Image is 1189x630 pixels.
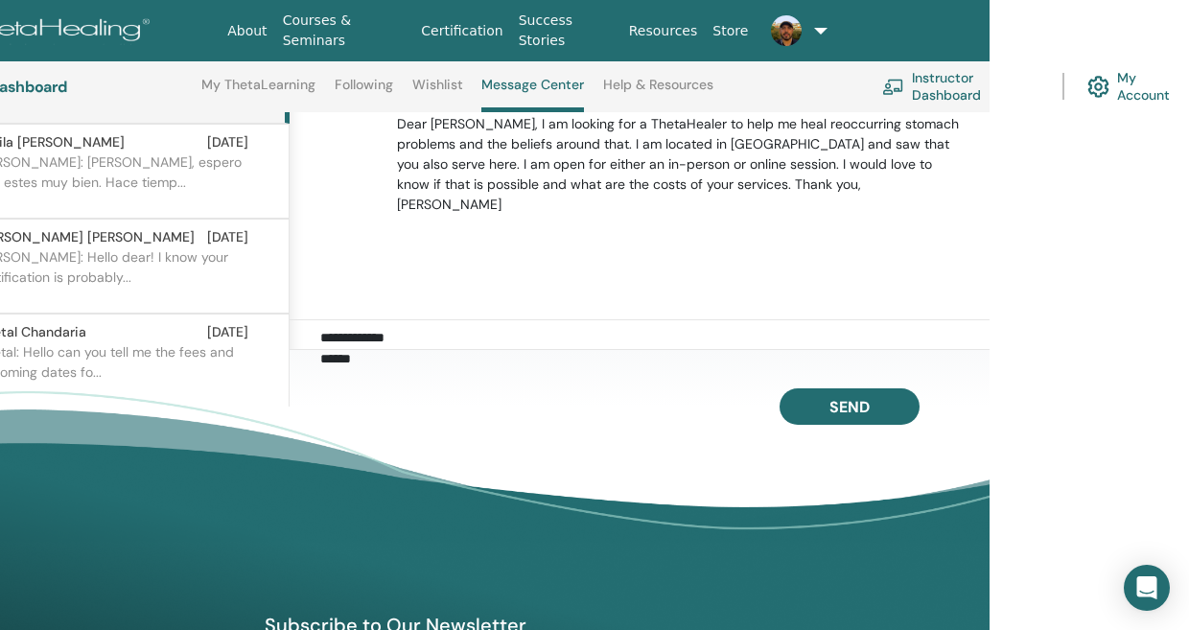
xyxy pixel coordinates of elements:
[201,77,315,107] a: My ThetaLearning
[882,79,904,95] img: chalkboard-teacher.svg
[603,77,713,107] a: Help & Resources
[1124,565,1170,611] div: Open Intercom Messenger
[207,227,248,247] span: [DATE]
[621,13,706,49] a: Resources
[481,77,584,112] a: Message Center
[335,77,393,107] a: Following
[220,13,274,49] a: About
[207,132,248,152] span: [DATE]
[1087,71,1109,103] img: cog.svg
[275,3,414,58] a: Courses & Seminars
[771,15,802,46] img: default.jpg
[780,388,920,425] button: Send
[511,3,621,58] a: Success Stories
[882,65,1039,107] a: Instructor Dashboard
[1087,65,1189,107] a: My Account
[829,397,870,417] span: Send
[207,322,248,342] span: [DATE]
[705,13,756,49] a: Store
[412,77,463,107] a: Wishlist
[413,13,510,49] a: Certification
[397,114,968,215] p: Dear [PERSON_NAME], I am looking for a ThetaHealer to help me heal reoccurring stomach problems a...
